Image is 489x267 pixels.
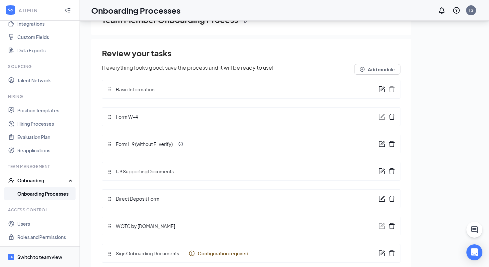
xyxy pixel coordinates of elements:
a: Hiring Processes [17,117,74,130]
svg: Drag [107,142,113,147]
div: Switch to team view [17,254,62,260]
span: form [378,86,385,93]
svg: WorkstreamLogo [7,7,14,13]
svg: Drag [107,114,113,120]
svg: ChatActive [470,226,478,234]
span: delete [388,86,395,93]
a: Custom Fields [17,30,74,44]
svg: Notifications [438,6,446,14]
span: form [378,113,385,120]
span: form [378,250,385,257]
svg: WorkstreamLogo [9,255,13,259]
span: WOTC by [DOMAIN_NAME] [113,222,175,230]
span: form [378,141,385,147]
a: Position Templates [17,104,74,117]
h5: If everything looks good, save the process and it will be ready to use! [102,64,274,75]
div: Team Management [8,164,73,169]
a: Integrations [17,17,74,30]
div: Access control [8,207,73,213]
span: delete [388,113,395,120]
div: TS [469,7,473,13]
svg: Info [178,141,183,147]
svg: Drag [107,87,113,92]
a: Onboarding Processes [17,187,74,200]
svg: Collapse [64,7,71,14]
svg: Drag [107,196,113,202]
span: delete [388,141,395,147]
span: delete [388,250,395,257]
button: ChatActive [466,222,482,238]
span: form [378,195,385,202]
svg: UserCheck [8,177,15,184]
a: Reapplications [17,144,74,157]
svg: Drag [107,224,113,229]
span: plus-circle [360,67,365,72]
a: Evaluation Plan [17,130,74,144]
span: Configuration required [198,250,248,257]
span: form [378,168,385,175]
a: Data Exports [17,44,74,57]
div: ADMIN [19,7,58,14]
h1: Onboarding Processes [91,5,180,16]
svg: Drag [107,251,113,256]
svg: Drag [107,169,113,174]
span: delete [388,195,395,202]
span: delete [388,223,395,229]
span: Basic Information [113,86,154,93]
div: Onboarding [17,177,69,184]
span: Form I-9 (without E-verify) [113,140,173,148]
a: Users [17,217,74,230]
a: Talent Network [17,74,74,87]
div: Open Intercom Messenger [466,244,482,260]
button: plus-circleAdd module [354,64,400,75]
span: Form W-4 [113,113,138,120]
div: Sourcing [8,64,73,69]
span: Direct Deposit Form [113,195,159,202]
a: Roles and Permissions [17,230,74,244]
svg: Info [188,250,195,257]
svg: QuestionInfo [452,6,460,14]
div: Hiring [8,94,73,99]
span: form [378,223,385,229]
span: delete [388,168,395,175]
h2: Review your tasks [102,47,400,59]
span: I-9 Supporting Documents [113,168,174,175]
span: Sign Onboarding Documents [113,250,179,257]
